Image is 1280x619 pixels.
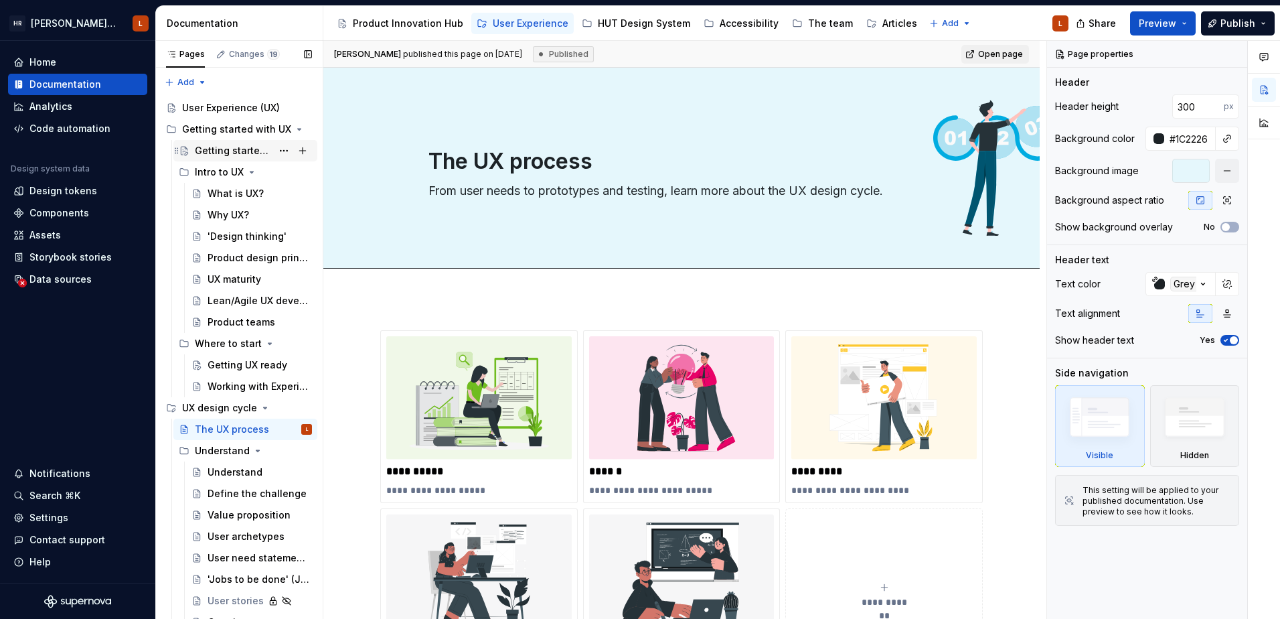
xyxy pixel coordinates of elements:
div: L [306,423,308,436]
div: Understand [195,444,250,458]
label: No [1204,222,1215,232]
div: Background color [1055,132,1135,145]
a: The UX processL [173,419,317,440]
div: Show header text [1055,334,1134,347]
button: Share [1069,11,1125,36]
div: Accessibility [720,17,779,30]
div: Working with Experience Design [208,380,309,393]
span: [PERSON_NAME] [334,49,401,59]
div: Show background overlay [1055,220,1173,234]
span: Preview [1139,17,1176,30]
div: Visible [1055,385,1145,467]
a: Value proposition [186,504,317,526]
span: Publish [1220,17,1255,30]
div: Home [29,56,56,69]
div: Side navigation [1055,366,1129,380]
button: Add [925,14,975,33]
input: Auto [1172,94,1224,119]
div: The UX process [195,423,269,436]
button: Search ⌘K [8,485,147,506]
a: User need statements [186,547,317,569]
a: Home [8,52,147,73]
div: L [139,18,143,29]
div: Settings [29,511,68,525]
a: Code automation [8,118,147,139]
div: HUT Design System [598,17,690,30]
div: Page tree [331,10,923,37]
a: Product design principles [186,247,317,269]
a: 'Jobs to be done' (JTBD) [186,569,317,590]
div: Hidden [1150,385,1240,467]
div: Help [29,555,51,569]
div: Components [29,206,89,220]
a: Understand [186,462,317,483]
div: Visible [1086,450,1113,461]
button: HR[PERSON_NAME] UI Toolkit (HUT)L [3,9,153,38]
div: Lean/Agile UX development [208,294,309,307]
div: L [1058,18,1062,29]
a: User Experience [471,13,574,34]
a: The team [787,13,858,34]
div: Grey 1000 [1170,277,1222,291]
div: User Experience [493,17,568,30]
div: Analytics [29,100,72,113]
div: Where to start [195,337,262,350]
div: UX design cycle [182,401,257,415]
div: Contact support [29,533,105,547]
div: Product design principles [208,251,309,265]
a: HUT Design System [576,13,696,34]
a: Why UX? [186,204,317,226]
button: Notifications [8,463,147,484]
div: UX maturity [208,273,261,286]
div: HR [9,15,25,31]
a: Documentation [8,74,147,95]
div: Getting started with UX [182,123,291,136]
a: What is UX? [186,183,317,204]
a: Getting started with UX [173,140,317,161]
a: Data sources [8,269,147,290]
div: Pages [166,49,205,60]
div: Getting started with UX [195,144,272,157]
p: px [1224,101,1234,112]
button: Contact support [8,529,147,551]
a: Assets [8,224,147,246]
div: Understand [208,466,262,479]
a: Analytics [8,96,147,117]
div: Header height [1055,100,1119,113]
div: Background aspect ratio [1055,194,1164,207]
div: Data sources [29,273,92,286]
div: Define the challenge [208,487,307,500]
a: Design tokens [8,180,147,202]
div: Value proposition [208,508,291,522]
a: Settings [8,507,147,529]
a: User archetypes [186,526,317,547]
div: Documentation [167,17,317,30]
div: 'Jobs to be done' (JTBD) [208,573,309,586]
div: Design tokens [29,184,97,198]
svg: Supernova Logo [44,595,111,608]
div: Articles [882,17,917,30]
a: Product Innovation Hub [331,13,469,34]
img: 5c63ec83-723e-4f0f-9107-fde77e214687.svg [589,336,775,460]
div: This setting will be applied to your published documentation. Use preview to see how it looks. [1083,485,1230,517]
label: Yes [1200,335,1215,346]
span: Open page [978,49,1023,60]
div: User need statements [208,551,309,565]
a: User Experience (UX) [161,97,317,119]
a: Accessibility [698,13,784,34]
input: Auto [1164,127,1216,151]
div: Assets [29,228,61,242]
div: Getting UX ready [208,358,287,372]
button: Help [8,551,147,573]
div: [PERSON_NAME] UI Toolkit (HUT) [31,17,116,30]
img: 62c75604-ea28-484a-9436-d7e1c94a665e.svg [386,336,572,460]
div: Where to start [173,333,317,354]
button: Add [161,73,211,92]
div: UX design cycle [161,397,317,419]
span: Add [177,77,194,88]
div: Code automation [29,122,110,135]
div: Understand [173,440,317,462]
span: 19 [267,49,280,60]
div: Search ⌘K [29,489,80,502]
